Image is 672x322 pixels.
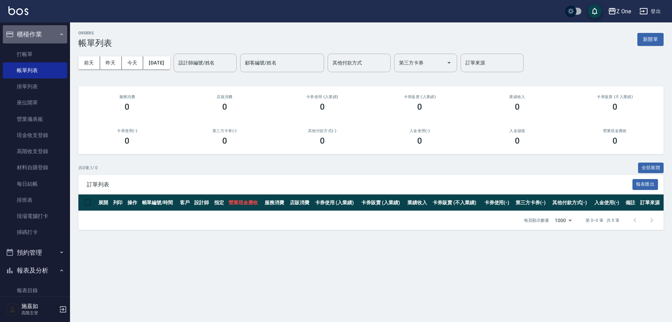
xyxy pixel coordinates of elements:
a: 現金收支登錄 [3,127,67,143]
span: 訂單列表 [87,181,632,188]
a: 打帳單 [3,46,67,62]
h2: 其他付款方式(-) [282,129,363,133]
button: 登出 [637,5,664,18]
button: Z One [605,4,634,19]
p: 共 0 筆, 1 / 0 [78,165,98,171]
a: 新開單 [637,36,664,42]
th: 業績收入 [406,194,431,211]
button: 昨天 [100,56,122,69]
h2: 店販消費 [184,95,265,99]
th: 服務消費 [263,194,288,211]
a: 座位開單 [3,95,67,111]
h2: 營業現金應收 [574,129,655,133]
th: 訂單來源 [638,194,664,211]
button: 前天 [78,56,100,69]
h5: 施嘉如 [21,303,57,310]
a: 每日結帳 [3,176,67,192]
th: 店販消費 [288,194,313,211]
a: 報表目錄 [3,282,67,299]
a: 帳單列表 [3,62,67,78]
th: 操作 [126,194,140,211]
a: 掃碼打卡 [3,224,67,240]
th: 入金使用(-) [593,194,624,211]
button: 報表匯出 [632,179,658,190]
h2: 入金儲值 [477,129,558,133]
h3: 0 [612,136,617,146]
th: 卡券販賣 (不入業績) [431,194,482,211]
a: 排班表 [3,192,67,208]
button: [DATE] [143,56,170,69]
div: 1000 [552,211,574,230]
th: 第三方卡券(-) [514,194,551,211]
button: 今天 [122,56,143,69]
p: 高階主管 [21,310,57,316]
h3: 0 [417,102,422,112]
a: 掛單列表 [3,78,67,95]
h2: ORDERS [78,31,112,35]
h2: 卡券販賣 (不入業績) [574,95,655,99]
h3: 0 [417,136,422,146]
h3: 0 [515,102,520,112]
h2: 卡券使用(-) [87,129,168,133]
button: save [588,4,602,18]
a: 營業儀表板 [3,111,67,127]
h3: 0 [320,102,325,112]
h2: 卡券販賣 (入業績) [379,95,460,99]
img: Person [6,302,20,316]
button: 預約管理 [3,244,67,262]
h3: 服務消費 [87,95,168,99]
th: 卡券使用 (入業績) [313,194,359,211]
th: 其他付款方式(-) [551,194,593,211]
h2: 入金使用(-) [379,129,460,133]
h3: 0 [125,136,129,146]
h3: 0 [125,102,129,112]
a: 高階收支登錄 [3,143,67,159]
th: 設計師 [192,194,212,211]
th: 卡券使用(-) [483,194,514,211]
h3: 0 [515,136,520,146]
a: 材料自購登錄 [3,159,67,176]
h2: 業績收入 [477,95,558,99]
th: 指定 [212,194,227,211]
img: Logo [8,6,28,15]
p: 每頁顯示數量 [524,217,549,224]
th: 列印 [111,194,126,211]
h3: 帳單列表 [78,38,112,48]
button: 新開單 [637,33,664,46]
h3: 0 [320,136,325,146]
a: 現場電腦打卡 [3,208,67,224]
th: 備註 [624,194,638,211]
h3: 0 [612,102,617,112]
button: 櫃檯作業 [3,25,67,43]
th: 營業現金應收 [227,194,263,211]
h2: 第三方卡券(-) [184,129,265,133]
h2: 卡券使用 (入業績) [282,95,363,99]
h3: 0 [222,136,227,146]
p: 第 0–0 筆 共 0 筆 [586,217,619,224]
div: Z One [616,7,631,16]
th: 帳單編號/時間 [140,194,178,211]
h3: 0 [222,102,227,112]
button: 全部展開 [638,163,664,173]
button: Open [443,57,455,68]
th: 展開 [97,194,111,211]
button: 報表及分析 [3,261,67,280]
th: 卡券販賣 (入業績) [359,194,406,211]
a: 報表匯出 [632,181,658,187]
th: 客戶 [178,194,193,211]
